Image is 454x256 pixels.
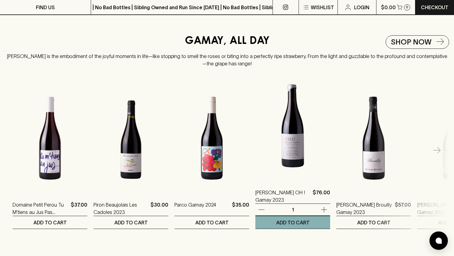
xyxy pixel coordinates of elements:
[232,201,249,216] p: $35.00
[381,4,396,11] p: $0.00
[174,216,249,229] button: ADD TO CART
[285,206,300,213] p: 1
[354,4,369,11] p: Login
[421,4,448,11] p: Checkout
[276,219,310,226] p: ADD TO CART
[391,37,432,47] h5: SHOP NOW
[185,35,269,48] h4: GAMAY, ALL DAY
[71,201,87,216] p: $37.00
[336,201,392,216] a: [PERSON_NAME] Brouilly Gamay 2023
[255,72,330,180] img: Yann Bertrand Beaujolais OH ! Gamay 2023
[93,216,168,229] button: ADD TO CART
[33,219,67,226] p: ADD TO CART
[36,4,55,11] p: FIND US
[13,84,87,192] img: Domaine Petit Perou Tu M'tiens au Jus Pas Beaujolais Gamay 2023
[13,201,68,216] a: Domaine Petit Perou Tu M'tiens au Jus Pas Beaujolais Gamay 2023
[255,189,310,204] a: [PERSON_NAME] OH ! Gamay 2023
[93,201,148,216] a: Piron Beaujolais Les Cadoles 2023
[357,219,391,226] p: ADD TO CART
[151,201,168,216] p: $30.00
[313,189,330,204] p: $76.00
[311,4,334,11] p: Wishlist
[93,84,168,192] img: Piron Beaujolais Les Cadoles 2023
[174,201,216,216] a: Parco Gamay 2024
[386,35,449,49] a: SHOP NOW
[174,84,249,192] img: Parco Gamay 2024
[395,201,411,216] p: $57.00
[406,6,408,9] p: 0
[336,84,411,192] img: Richard Rottiers Brouilly Gamay 2023
[436,238,442,244] img: bubble-icon
[336,216,411,229] button: ADD TO CART
[114,219,148,226] p: ADD TO CART
[13,216,87,229] button: ADD TO CART
[255,216,330,229] button: ADD TO CART
[195,219,229,226] p: ADD TO CART
[6,48,448,67] p: [PERSON_NAME] is the embodiment of the joyful moments in life—like stopping to smell the roses or...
